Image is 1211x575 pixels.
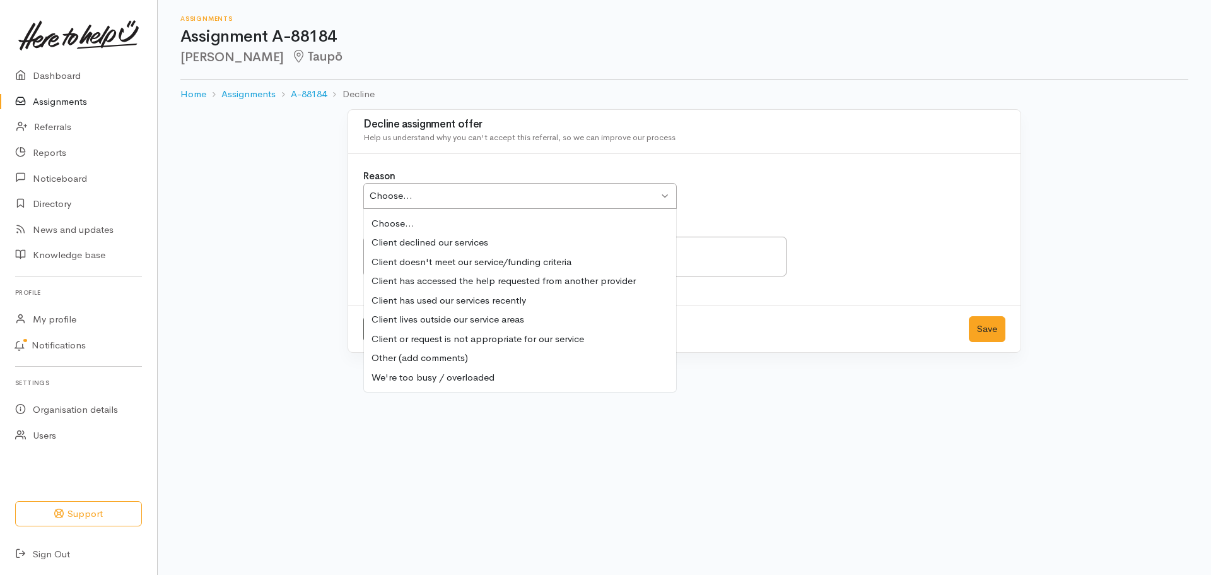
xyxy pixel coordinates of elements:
[15,374,142,391] h6: Settings
[364,310,676,329] div: Client lives outside our service areas
[364,348,676,368] div: Other (add comments)
[364,368,676,388] div: We're too busy / overloaded
[180,28,1188,46] h1: Assignment A-88184
[327,87,374,102] li: Decline
[364,252,676,272] div: Client doesn't meet our service/funding criteria
[180,80,1188,109] nav: breadcrumb
[364,291,676,311] div: Client has used our services recently
[969,316,1005,342] button: Save
[364,271,676,291] div: Client has accessed the help requested from another provider
[363,169,395,184] label: Reason
[370,189,658,203] div: Choose...
[221,87,276,102] a: Assignments
[15,501,142,527] button: Support
[180,15,1188,22] h6: Assignments
[180,87,206,102] a: Home
[363,132,676,143] span: Help us understand why you can't accept this referral, so we can improve our process
[15,284,142,301] h6: Profile
[291,87,327,102] a: A-88184
[363,119,1005,131] h3: Decline assignment offer
[364,329,676,349] div: Client or request is not appropriate for our service
[364,214,676,234] div: Choose...
[291,49,342,64] span: Taupō
[180,50,1188,64] h2: [PERSON_NAME]
[364,233,676,252] div: Client declined our services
